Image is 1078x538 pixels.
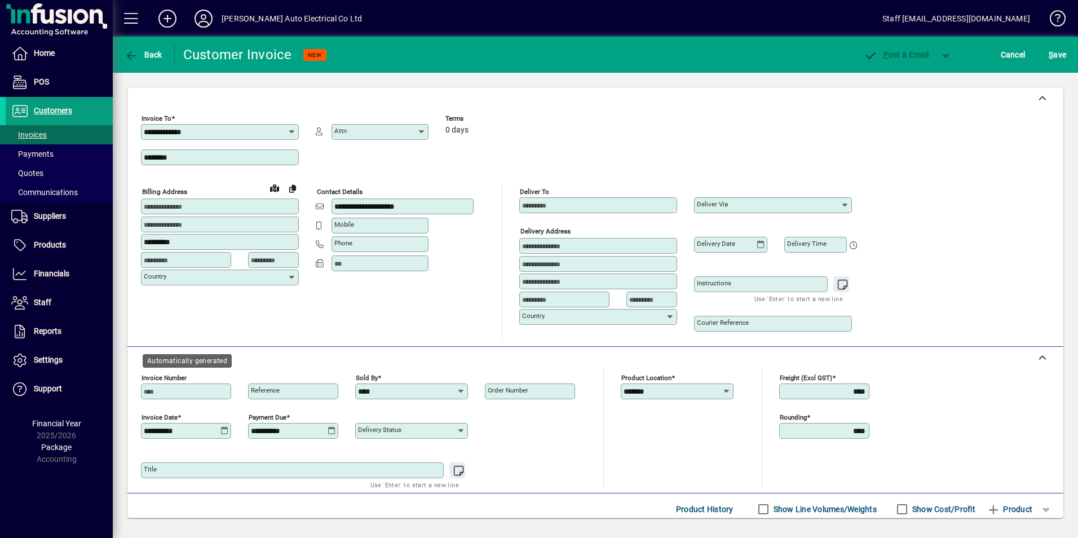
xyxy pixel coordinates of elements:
[771,504,877,515] label: Show Line Volumes/Weights
[6,260,113,288] a: Financials
[6,202,113,231] a: Suppliers
[6,346,113,374] a: Settings
[6,289,113,317] a: Staff
[6,125,113,144] a: Invoices
[142,413,178,421] mat-label: Invoice date
[697,279,731,287] mat-label: Instructions
[754,292,843,305] mat-hint: Use 'Enter' to start a new line
[6,144,113,164] a: Payments
[251,386,280,394] mat-label: Reference
[222,10,362,28] div: [PERSON_NAME] Auto Electrical Co Ltd
[249,413,286,421] mat-label: Payment due
[445,126,469,135] span: 0 days
[522,312,545,320] mat-label: Country
[697,240,735,248] mat-label: Delivery date
[981,499,1038,519] button: Product
[987,500,1032,518] span: Product
[676,500,734,518] span: Product History
[864,50,929,59] span: ost & Email
[858,45,935,65] button: Post & Email
[11,149,54,158] span: Payments
[34,327,61,336] span: Reports
[11,188,78,197] span: Communications
[370,478,459,491] mat-hint: Use 'Enter' to start a new line
[142,374,187,382] mat-label: Invoice number
[1049,50,1053,59] span: S
[1049,46,1066,64] span: ave
[621,374,671,382] mat-label: Product location
[284,179,302,197] button: Copy to Delivery address
[34,211,66,221] span: Suppliers
[882,10,1030,28] div: Staff [EMAIL_ADDRESS][DOMAIN_NAME]
[358,426,401,434] mat-label: Delivery status
[488,386,528,394] mat-label: Order number
[185,8,222,29] button: Profile
[998,45,1028,65] button: Cancel
[780,413,807,421] mat-label: Rounding
[334,221,354,228] mat-label: Mobile
[41,443,72,452] span: Package
[697,319,749,327] mat-label: Courier Reference
[34,355,63,364] span: Settings
[34,77,49,86] span: POS
[266,179,284,197] a: View on map
[780,374,832,382] mat-label: Freight (excl GST)
[143,354,232,368] div: Automatically generated
[697,200,728,208] mat-label: Deliver via
[6,183,113,202] a: Communications
[671,499,738,519] button: Product History
[149,8,185,29] button: Add
[334,127,347,135] mat-label: Attn
[1001,46,1026,64] span: Cancel
[32,419,81,428] span: Financial Year
[883,50,889,59] span: P
[34,384,62,393] span: Support
[34,240,66,249] span: Products
[6,375,113,403] a: Support
[113,45,175,65] app-page-header-button: Back
[183,46,292,64] div: Customer Invoice
[6,317,113,346] a: Reports
[144,272,166,280] mat-label: Country
[1046,45,1069,65] button: Save
[122,45,165,65] button: Back
[34,106,72,115] span: Customers
[34,48,55,58] span: Home
[787,240,827,248] mat-label: Delivery time
[445,115,513,122] span: Terms
[356,374,378,382] mat-label: Sold by
[144,465,157,473] mat-label: Title
[142,114,171,122] mat-label: Invoice To
[34,298,51,307] span: Staff
[11,130,47,139] span: Invoices
[6,231,113,259] a: Products
[125,50,162,59] span: Back
[308,51,322,59] span: NEW
[11,169,43,178] span: Quotes
[1041,2,1064,39] a: Knowledge Base
[6,68,113,96] a: POS
[910,504,975,515] label: Show Cost/Profit
[6,164,113,183] a: Quotes
[520,188,549,196] mat-label: Deliver To
[6,39,113,68] a: Home
[334,239,352,247] mat-label: Phone
[34,269,69,278] span: Financials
